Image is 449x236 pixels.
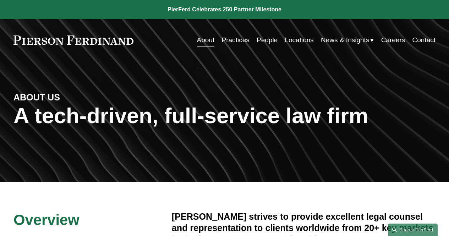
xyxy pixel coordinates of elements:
span: Overview [13,212,80,228]
a: People [257,33,278,47]
a: folder dropdown [321,33,374,47]
a: Search this site [388,224,438,236]
h1: A tech-driven, full-service law firm [13,103,436,128]
a: Locations [285,33,313,47]
a: Practices [222,33,250,47]
strong: ABOUT US [13,92,60,102]
a: Careers [381,33,405,47]
a: Contact [412,33,436,47]
span: News & Insights [321,34,369,46]
a: About [197,33,215,47]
